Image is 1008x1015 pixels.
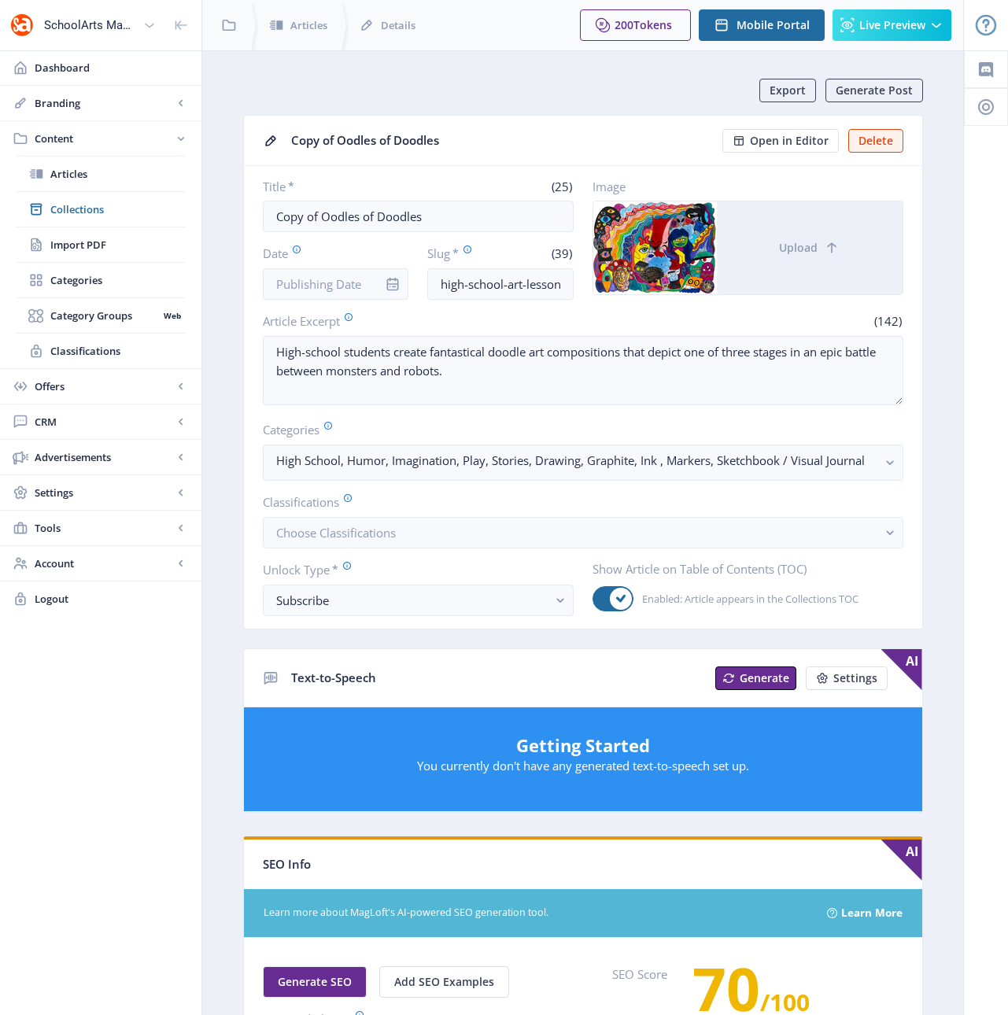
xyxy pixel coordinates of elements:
span: AI [881,840,922,880]
button: Upload [717,201,903,294]
span: Advertisements [35,449,173,465]
input: Type Article Title ... [263,201,574,232]
input: this-is-how-a-slug-looks-like [427,268,574,300]
a: Classifications [16,334,186,368]
p: You currently don't have any generated text-to-speech set up. [260,758,906,773]
span: Categories [50,272,186,288]
label: Classifications [263,493,891,511]
label: Unlock Type [263,561,561,578]
a: Category GroupsWeb [16,298,186,333]
span: Content [35,131,173,146]
label: Image [593,179,891,194]
span: Articles [290,17,327,33]
label: Article Excerpt [263,312,577,330]
input: Publishing Date [263,268,409,300]
nb-select-label: High School, Humor, Imagination, Play, Stories, Drawing, Graphite, Ink , Markers, Sketchbook / Vi... [276,451,877,470]
span: Learn more about MagLoft's AI-powered SEO generation tool. [264,906,809,921]
div: Subscribe [276,591,548,610]
span: Settings [833,672,877,685]
span: Export [770,84,806,97]
span: Tools [35,520,173,536]
button: 200Tokens [580,9,691,41]
div: SchoolArts Magazine [44,8,137,42]
span: Logout [35,591,189,607]
button: Delete [848,129,903,153]
button: Export [759,79,816,102]
button: Generate [715,666,796,690]
app-collection-view: Text-to-Speech [243,648,923,813]
span: Choose Classifications [276,525,396,541]
a: Articles [16,157,186,191]
a: Categories [16,263,186,297]
button: Subscribe [263,585,574,616]
span: Mobile Portal [737,19,810,31]
img: properties.app_icon.png [9,13,35,38]
span: Classifications [50,343,186,359]
a: Import PDF [16,227,186,262]
button: Mobile Portal [699,9,825,41]
span: Branding [35,95,173,111]
label: Title [263,179,412,194]
span: Settings [35,485,173,500]
span: Collections [50,201,186,217]
h5: Getting Started [260,733,906,758]
span: Tokens [633,17,672,32]
span: Live Preview [859,19,925,31]
button: Choose Classifications [263,517,903,548]
span: (39) [549,245,574,261]
button: Settings [806,666,888,690]
span: Open in Editor [750,135,829,147]
a: New page [706,666,796,690]
label: Categories [263,421,891,438]
span: CRM [35,414,173,430]
button: Generate Post [825,79,923,102]
span: Details [381,17,415,33]
span: Account [35,555,173,571]
span: (25) [549,179,574,194]
a: Learn More [841,901,903,925]
span: Enabled: Article appears in the Collections TOC [633,589,858,608]
span: (142) [872,313,903,329]
span: Import PDF [50,237,186,253]
span: Text-to-Speech [291,670,376,685]
span: Generate Post [836,84,913,97]
label: Date [263,245,397,262]
span: Articles [50,166,186,182]
span: Category Groups [50,308,158,323]
span: Upload [779,242,818,254]
nb-badge: Web [158,308,186,323]
span: Dashboard [35,60,189,76]
a: New page [796,666,888,690]
button: Open in Editor [722,129,839,153]
a: Collections [16,192,186,227]
span: Generate [740,672,789,685]
div: Copy of Oodles of Doodles [291,128,713,153]
span: AI [881,649,922,690]
span: SEO Info [263,856,311,872]
label: Slug [427,245,494,262]
label: Show Article on Table of Contents (TOC) [593,561,891,577]
nb-icon: info [385,276,401,292]
button: High School, Humor, Imagination, Play, Stories, Drawing, Graphite, Ink , Markers, Sketchbook / Vi... [263,445,903,481]
button: Live Preview [833,9,951,41]
span: Offers [35,378,173,394]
